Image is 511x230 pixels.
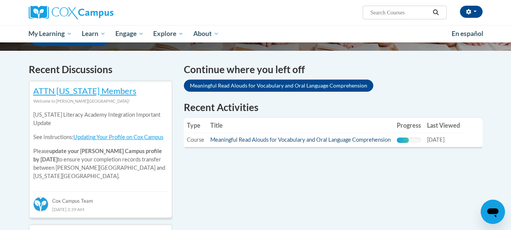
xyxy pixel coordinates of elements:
[188,25,224,42] a: About
[370,8,430,17] input: Search Courses
[33,86,137,96] a: ATTN [US_STATE] Members
[29,6,172,19] a: Cox Campus
[29,62,172,77] h4: Recent Discussions
[33,105,168,186] div: Please to ensure your completion records transfer between [PERSON_NAME][GEOGRAPHIC_DATA] and [US_...
[210,136,391,143] a: Meaningful Read Alouds for Vocabulary and Oral Language Comprehension
[110,25,149,42] a: Engage
[77,25,110,42] a: Learn
[207,118,394,133] th: Title
[29,6,113,19] img: Cox Campus
[460,6,483,18] button: Account Settings
[427,136,444,143] span: [DATE]
[447,26,488,42] a: En español
[33,111,168,127] p: [US_STATE] Literacy Academy Integration Important Update
[394,118,424,133] th: Progress
[187,136,204,143] span: Course
[24,25,77,42] a: My Learning
[193,29,219,38] span: About
[452,30,483,38] span: En español
[184,118,207,133] th: Type
[184,80,373,92] a: Meaningful Read Alouds for Vocabulary and Oral Language Comprehension
[73,134,163,140] a: Updating Your Profile on Cox Campus
[28,29,72,38] span: My Learning
[17,25,494,42] div: Main menu
[148,25,188,42] a: Explore
[33,133,168,141] p: See instructions:
[82,29,106,38] span: Learn
[115,29,144,38] span: Engage
[33,191,168,205] div: Cox Campus Team
[33,197,48,212] img: Cox Campus Team
[430,8,441,17] button: Search
[33,97,168,105] div: Welcome to [PERSON_NAME][GEOGRAPHIC_DATA]!
[153,29,183,38] span: Explore
[184,100,483,114] h1: Recent Activities
[33,205,168,213] div: [DATE] 3:39 AM
[33,148,162,163] b: update your [PERSON_NAME] Campus profile by [DATE]
[424,118,463,133] th: Last Viewed
[481,200,505,224] iframe: Button to launch messaging window
[184,62,483,77] h4: Continue where you left off
[397,138,409,143] div: Progress, %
